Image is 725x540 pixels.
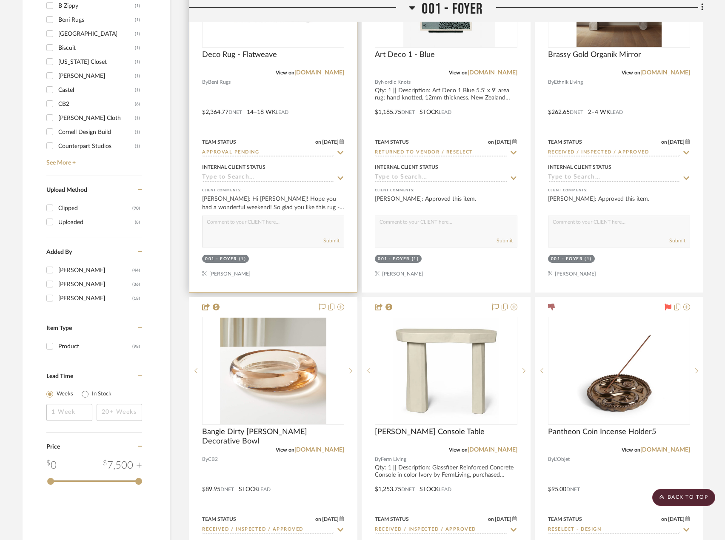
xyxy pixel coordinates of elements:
a: [DOMAIN_NAME] [468,70,517,76]
div: 0 [46,458,57,473]
span: Brassy Gold Organik Mirror [548,50,641,60]
div: (1) [135,13,140,27]
div: Biscuit [58,41,135,55]
span: Price [46,444,60,450]
span: Added By [46,249,72,255]
div: [PERSON_NAME] Cloth [58,111,135,125]
span: View on [449,70,468,75]
div: 7,500 + [103,458,142,473]
span: [DATE] [667,516,685,522]
span: Ethnik Living [554,78,583,86]
div: [PERSON_NAME] [58,264,132,277]
div: Counterpart Studios [58,139,135,153]
span: CB2 [208,455,218,463]
div: Team Status [375,515,409,523]
a: [DOMAIN_NAME] [468,447,517,453]
span: View on [622,447,640,452]
div: 001 - FOYER [378,256,410,262]
input: 20+ Weeks [97,404,143,421]
div: (18) [132,292,140,305]
span: Ferm Living [381,455,406,463]
div: Team Status [202,138,236,146]
div: (44) [132,264,140,277]
span: Bangle Dirty [PERSON_NAME] Decorative Bowl [202,427,344,446]
scroll-to-top-button: BACK TO TOP [652,489,715,506]
a: See More + [44,153,142,167]
span: on [661,139,667,145]
div: (1) [239,256,246,262]
label: Weeks [57,390,73,398]
span: [DATE] [321,139,340,145]
div: [PERSON_NAME]: Approved this item. [548,195,690,212]
span: By [548,455,554,463]
span: on [315,517,321,522]
span: View on [449,447,468,452]
span: Item Type [46,325,72,331]
label: In Stock [92,390,111,398]
a: [DOMAIN_NAME] [640,70,690,76]
button: Submit [497,237,513,244]
span: By [202,78,208,86]
span: [DATE] [667,139,685,145]
div: [PERSON_NAME] [58,69,135,83]
div: Product [58,340,132,353]
div: 001 - FOYER [205,256,237,262]
span: Lead Time [46,373,73,379]
span: Beni Rugs [208,78,231,86]
input: Type to Search… [202,526,334,534]
div: [PERSON_NAME] [58,292,132,305]
span: [DATE] [321,516,340,522]
div: CB2 [58,97,135,111]
input: Type to Search… [548,149,680,157]
div: (1) [412,256,419,262]
div: 001 - FOYER [551,256,583,262]
span: [DATE] [494,516,512,522]
div: (1) [135,111,140,125]
span: View on [276,447,294,452]
div: Uploaded [58,216,135,229]
input: Type to Search… [375,149,507,157]
div: Team Status [375,138,409,146]
img: Staffa Console Table [393,318,499,424]
button: Submit [669,237,685,244]
span: L'Objet [554,455,570,463]
span: Nordic Knots [381,78,411,86]
span: Deco Rug - Flatweave [202,50,277,60]
a: [DOMAIN_NAME] [294,447,344,453]
div: (90) [132,202,140,215]
input: Type to Search… [375,526,507,534]
div: (1) [135,41,140,55]
input: Type to Search… [548,526,680,534]
div: [PERSON_NAME] [58,278,132,291]
span: on [488,139,494,145]
span: [PERSON_NAME] Console Table [375,427,485,437]
span: Upload Method [46,187,87,193]
input: Type to Search… [202,149,334,157]
span: on [488,517,494,522]
div: (1) [135,139,140,153]
span: By [202,455,208,463]
span: View on [276,70,294,75]
span: [DATE] [494,139,512,145]
button: Submit [323,237,340,244]
div: Beni Rugs [58,13,135,27]
div: (1) [585,256,592,262]
img: Pantheon Coin Incense Holder5 [566,318,672,424]
span: on [661,517,667,522]
div: (1) [135,69,140,83]
input: Type to Search… [202,174,334,182]
a: [DOMAIN_NAME] [294,70,344,76]
div: (1) [135,55,140,69]
div: (98) [132,340,140,353]
div: [PERSON_NAME]: Approved this item. [375,195,517,212]
img: Bangle Dirty Rose Glass Decorative Bowl [220,318,326,424]
div: Internal Client Status [375,163,438,171]
div: [PERSON_NAME]: Hi [PERSON_NAME]! Hope you had a wonderful weekend! So glad you like this rug - we... [202,195,344,212]
div: Clipped [58,202,132,215]
div: (1) [135,83,140,97]
div: Cornell Design Build [58,125,135,139]
input: Type to Search… [548,174,680,182]
input: 1 Week [46,404,92,421]
div: Internal Client Status [548,163,611,171]
div: (6) [135,97,140,111]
